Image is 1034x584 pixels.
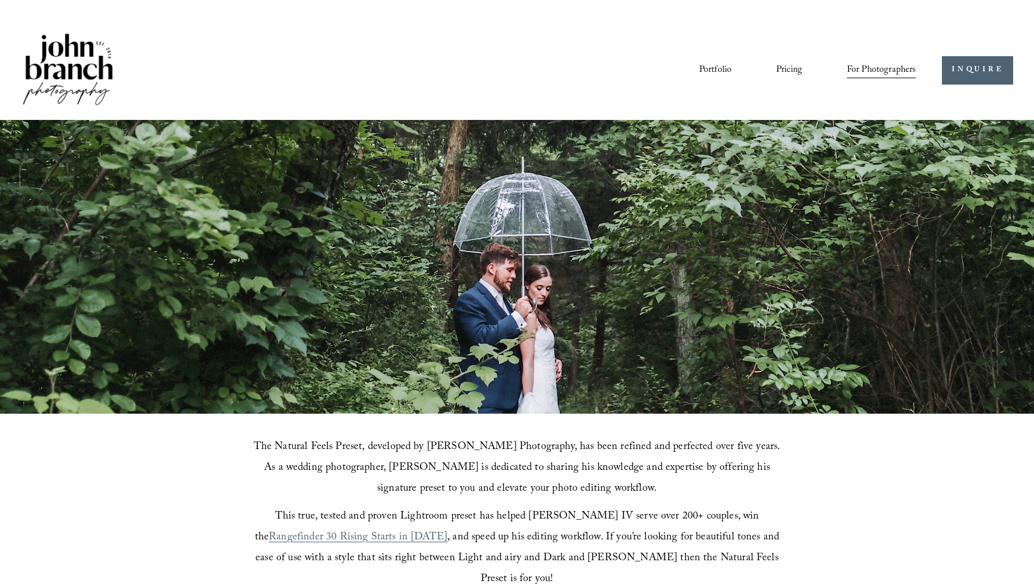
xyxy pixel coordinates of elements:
img: John Branch IV Photography [21,31,115,110]
a: Pricing [776,60,802,80]
a: INQUIRE [942,56,1013,85]
a: Rangefinder 30 Rising Starts in [DATE] [269,529,447,547]
span: The Natural Feels Preset, developed by [PERSON_NAME] Photography, has been refined and perfected ... [254,439,784,498]
a: folder dropdown [847,60,916,80]
span: For Photographers [847,61,916,79]
span: This true, tested and proven Lightroom preset has helped [PERSON_NAME] IV serve over 200+ couples... [255,508,762,547]
a: Portfolio [699,60,732,80]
